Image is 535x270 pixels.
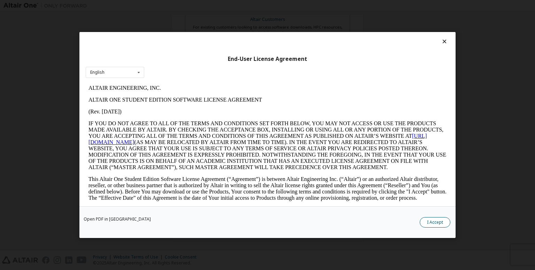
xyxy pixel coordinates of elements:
p: ALTAIR ENGINEERING, INC. [3,3,361,9]
div: End-User License Agreement [86,56,449,63]
a: [URL][DOMAIN_NAME] [3,51,341,63]
p: This Altair One Student Edition Software License Agreement (“Agreement”) is between Altair Engine... [3,94,361,119]
button: I Accept [420,217,450,228]
div: English [90,70,104,74]
a: Open PDF in [GEOGRAPHIC_DATA] [84,217,151,221]
p: (Rev. [DATE]) [3,26,361,33]
p: IF YOU DO NOT AGREE TO ALL OF THE TERMS AND CONDITIONS SET FORTH BELOW, YOU MAY NOT ACCESS OR USE... [3,38,361,88]
p: ALTAIR ONE STUDENT EDITION SOFTWARE LICENSE AGREEMENT [3,15,361,21]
